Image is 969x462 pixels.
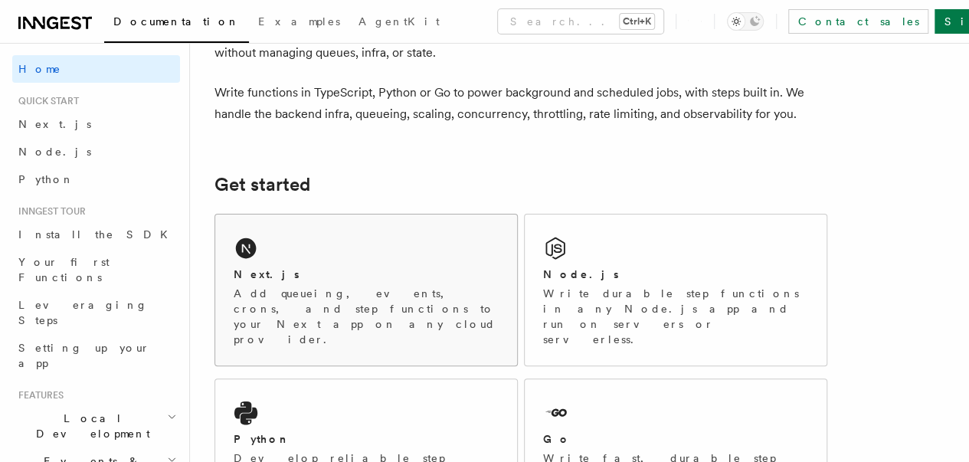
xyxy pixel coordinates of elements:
kbd: Ctrl+K [620,14,654,29]
a: Python [12,165,180,193]
span: Your first Functions [18,256,110,283]
span: Home [18,61,61,77]
p: Write functions in TypeScript, Python or Go to power background and scheduled jobs, with steps bu... [214,82,827,125]
a: Your first Functions [12,248,180,291]
span: Leveraging Steps [18,299,148,326]
a: Install the SDK [12,221,180,248]
a: Documentation [104,5,249,43]
p: Write durable step functions in any Node.js app and run on servers or serverless. [543,286,808,347]
p: Add queueing, events, crons, and step functions to your Next app on any cloud provider. [234,286,499,347]
span: Features [12,389,64,401]
h2: Go [543,431,571,447]
span: Setting up your app [18,342,150,369]
a: Get started [214,174,310,195]
span: Install the SDK [18,228,177,241]
a: Home [12,55,180,83]
a: Next.jsAdd queueing, events, crons, and step functions to your Next app on any cloud provider. [214,214,518,366]
a: Contact sales [788,9,928,34]
button: Toggle dark mode [727,12,764,31]
span: Examples [258,15,340,28]
h2: Next.js [234,267,300,282]
span: Local Development [12,411,167,441]
a: Node.js [12,138,180,165]
span: Documentation [113,15,240,28]
span: Quick start [12,95,79,107]
a: AgentKit [349,5,449,41]
span: Node.js [18,146,91,158]
a: Leveraging Steps [12,291,180,334]
a: Examples [249,5,349,41]
span: Inngest tour [12,205,86,218]
a: Node.jsWrite durable step functions in any Node.js app and run on servers or serverless. [524,214,827,366]
button: Search...Ctrl+K [498,9,663,34]
a: Next.js [12,110,180,138]
span: AgentKit [358,15,440,28]
h2: Node.js [543,267,619,282]
span: Python [18,173,74,185]
span: Next.js [18,118,91,130]
button: Local Development [12,405,180,447]
a: Setting up your app [12,334,180,377]
h2: Python [234,431,290,447]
